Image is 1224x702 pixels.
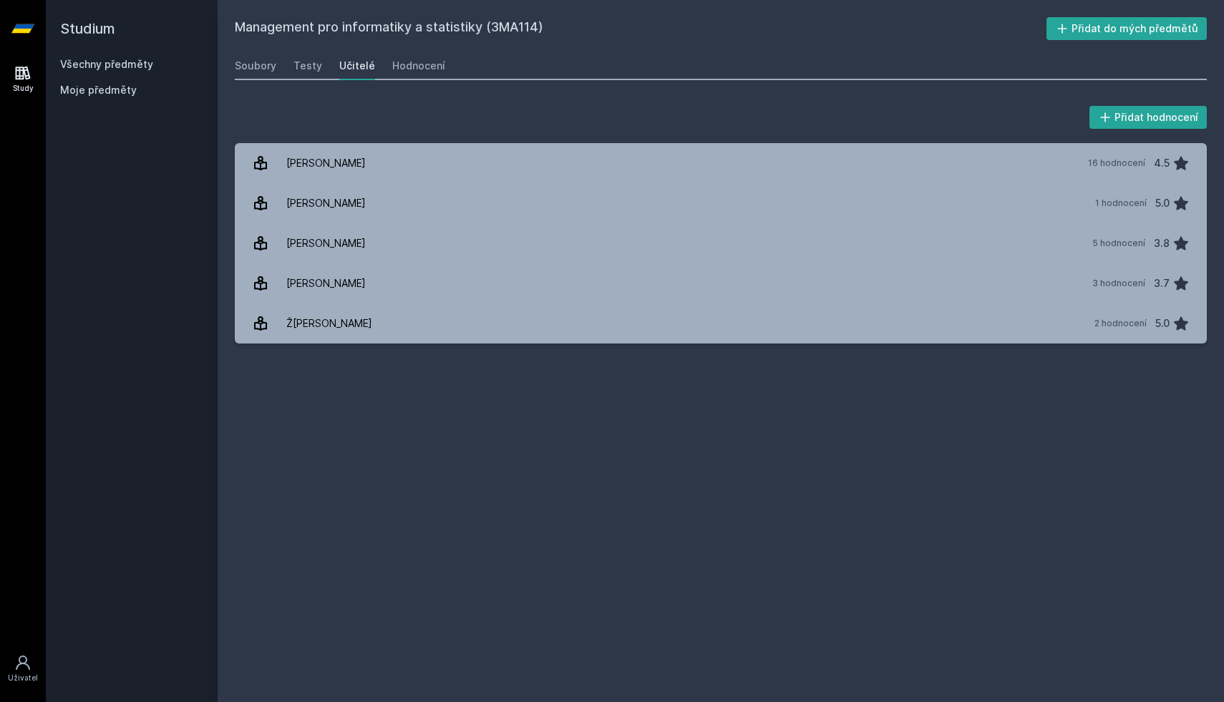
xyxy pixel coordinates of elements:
h2: Management pro informatiky a statistiky (3MA114) [235,17,1046,40]
div: Hodnocení [392,59,445,73]
div: 2 hodnocení [1094,318,1147,329]
a: [PERSON_NAME] 1 hodnocení 5.0 [235,183,1207,223]
a: Uživatel [3,647,43,691]
div: Soubory [235,59,276,73]
div: [PERSON_NAME] [286,229,366,258]
a: Soubory [235,52,276,80]
a: [PERSON_NAME] 16 hodnocení 4.5 [235,143,1207,183]
div: Study [13,83,34,94]
div: 5.0 [1155,309,1170,338]
div: 4.5 [1154,149,1170,177]
div: Uživatel [8,673,38,683]
a: Všechny předměty [60,58,153,70]
div: 3 hodnocení [1092,278,1145,289]
div: 16 hodnocení [1088,157,1145,169]
div: [PERSON_NAME] [286,189,366,218]
button: Přidat do mých předmětů [1046,17,1208,40]
a: Učitelé [339,52,375,80]
a: Study [3,57,43,101]
a: [PERSON_NAME] 5 hodnocení 3.8 [235,223,1207,263]
a: Testy [293,52,322,80]
a: [PERSON_NAME] 3 hodnocení 3.7 [235,263,1207,303]
div: [PERSON_NAME] [286,269,366,298]
div: 1 hodnocení [1095,198,1147,209]
div: 5 hodnocení [1092,238,1145,249]
div: 3.7 [1154,269,1170,298]
div: [PERSON_NAME] [286,149,366,177]
a: Ž[PERSON_NAME] 2 hodnocení 5.0 [235,303,1207,343]
button: Přidat hodnocení [1089,106,1208,129]
span: Moje předměty [60,83,137,97]
div: 3.8 [1154,229,1170,258]
div: 5.0 [1155,189,1170,218]
a: Hodnocení [392,52,445,80]
div: Učitelé [339,59,375,73]
div: Testy [293,59,322,73]
div: Ž[PERSON_NAME] [286,309,372,338]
